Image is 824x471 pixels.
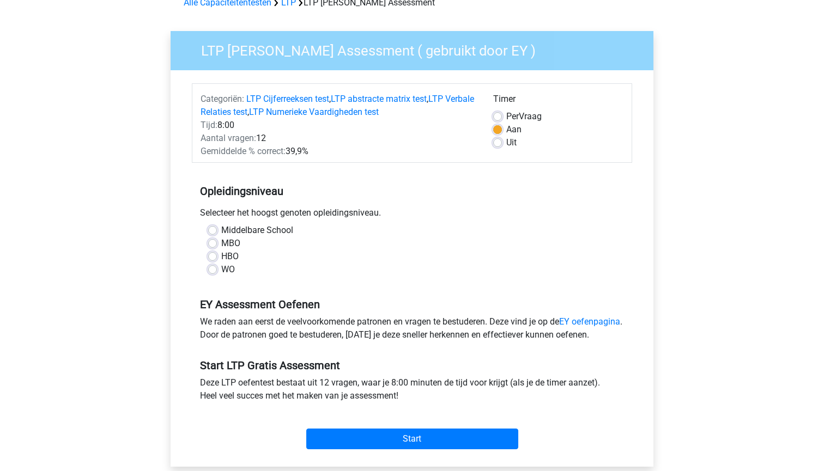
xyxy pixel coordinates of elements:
div: 12 [192,132,485,145]
div: 8:00 [192,119,485,132]
label: WO [221,263,235,276]
span: Tijd: [201,120,217,130]
div: , , , [192,93,485,119]
label: MBO [221,237,240,250]
div: Selecteer het hoogst genoten opleidingsniveau. [192,206,632,224]
span: Aantal vragen: [201,133,256,143]
span: Per [506,111,519,121]
div: Timer [493,93,623,110]
h5: EY Assessment Oefenen [200,298,624,311]
div: Deze LTP oefentest bestaat uit 12 vragen, waar je 8:00 minuten de tijd voor krijgt (als je de tim... [192,376,632,407]
a: LTP abstracte matrix test [331,94,427,104]
div: 39,9% [192,145,485,158]
h5: Opleidingsniveau [200,180,624,202]
label: Uit [506,136,517,149]
label: Vraag [506,110,542,123]
h3: LTP [PERSON_NAME] Assessment ( gebruikt door EY ) [188,38,645,59]
a: LTP Cijferreeksen test [246,94,329,104]
label: HBO [221,250,239,263]
input: Start [306,429,518,449]
span: Categoriën: [201,94,244,104]
span: Gemiddelde % correct: [201,146,286,156]
div: We raden aan eerst de veelvoorkomende patronen en vragen te bestuderen. Deze vind je op de . Door... [192,315,632,346]
h5: Start LTP Gratis Assessment [200,359,624,372]
label: Aan [506,123,522,136]
a: EY oefenpagina [559,316,620,327]
a: LTP Numerieke Vaardigheden test [249,107,379,117]
label: Middelbare School [221,224,293,237]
